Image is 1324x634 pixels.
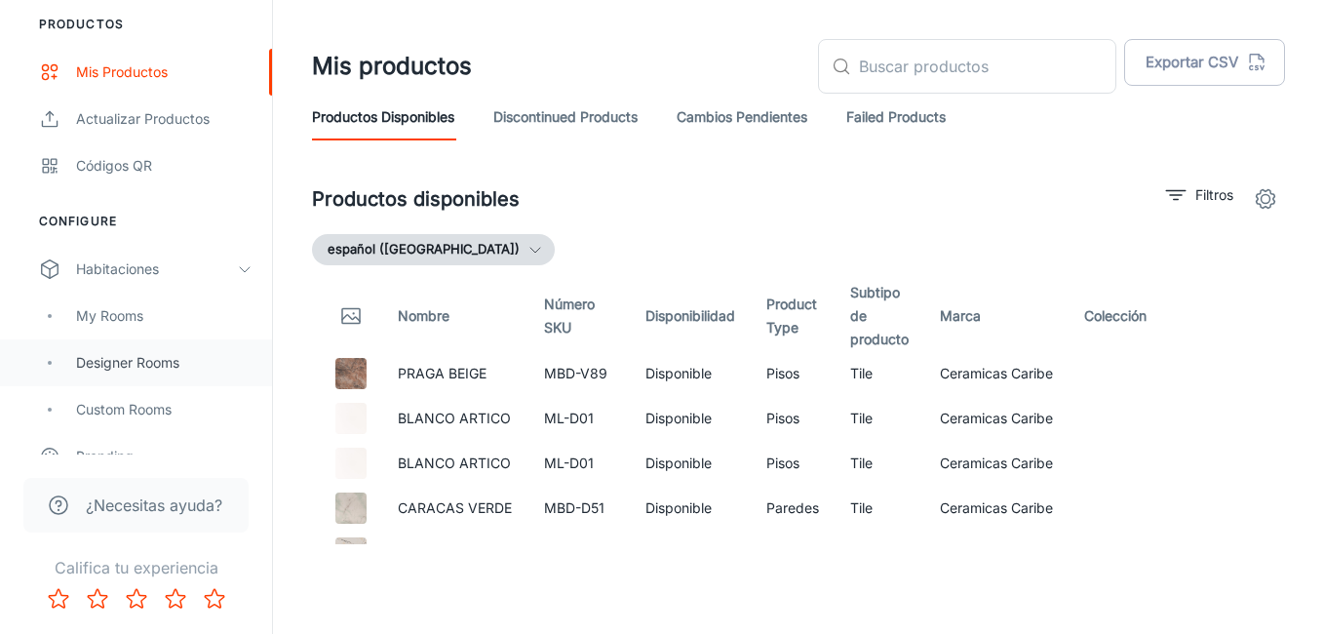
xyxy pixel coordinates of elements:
td: Disponible [630,531,751,575]
td: Pisos [751,351,835,396]
button: Rate 4 star [156,579,195,618]
h1: Mis productos [312,49,472,84]
button: Rate 3 star [117,579,156,618]
td: MBD-D51 [528,486,630,531]
svg: Thumbnail [339,304,363,328]
button: Rate 2 star [78,579,117,618]
div: Mis productos [76,61,253,83]
td: Disponible [630,396,751,441]
a: CARACAS VERDE [398,499,512,516]
div: My Rooms [76,305,253,327]
td: ML-D01 [528,396,630,441]
td: Pisos [751,441,835,486]
a: BLANCO ARTICO [398,455,511,471]
td: MBD-D29 [528,531,630,575]
a: Cambios pendientes [677,94,807,140]
td: Disponible [630,441,751,486]
td: Disponible [630,351,751,396]
td: Tile [835,486,924,531]
td: Paredes [751,486,835,531]
td: Pisos [751,531,835,575]
div: Branding [76,446,253,467]
td: Ceramicas Caribe [924,441,1069,486]
th: Marca [924,281,1069,351]
button: Exportar CSV [1124,39,1285,86]
button: filter [1161,179,1238,211]
div: Códigos QR [76,155,253,177]
h2: Productos disponibles [312,184,520,214]
td: Ceramicas Caribe [924,486,1069,531]
th: Colección [1069,281,1170,351]
button: settings [1246,179,1285,218]
p: Filtros [1195,184,1233,206]
td: MBD-V89 [528,351,630,396]
button: Rate 1 star [39,579,78,618]
input: Buscar productos [859,39,1116,94]
td: Tile [835,441,924,486]
button: español ([GEOGRAPHIC_DATA]) [312,234,555,265]
th: Product Type [751,281,835,351]
td: Ceramicas Caribe [924,351,1069,396]
button: Rate 5 star [195,579,234,618]
th: Disponibilidad [630,281,751,351]
a: Failed Products [846,94,946,140]
th: Nombre [382,281,528,351]
div: Custom Rooms [76,399,253,420]
a: PRAGA BEIGE [398,365,487,381]
span: ¿Necesitas ayuda? [86,494,222,517]
th: Subtipo de producto [835,281,924,351]
td: Pisos [751,396,835,441]
p: Califica tu experiencia [16,556,256,579]
td: Disponible [630,486,751,531]
td: Tile [835,396,924,441]
div: Habitaciones [76,258,237,280]
td: Tile [835,351,924,396]
td: Ceramicas Caribe [924,396,1069,441]
a: Productos disponibles [312,94,454,140]
a: Discontinued Products [493,94,638,140]
a: BLANCO ARTICO [398,410,511,426]
td: ML-D01 [528,441,630,486]
div: Actualizar productos [76,108,253,130]
div: Designer Rooms [76,352,253,374]
td: Tile [835,531,924,575]
th: Número SKU [528,281,630,351]
td: Ceramicas Caribe [924,531,1069,575]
